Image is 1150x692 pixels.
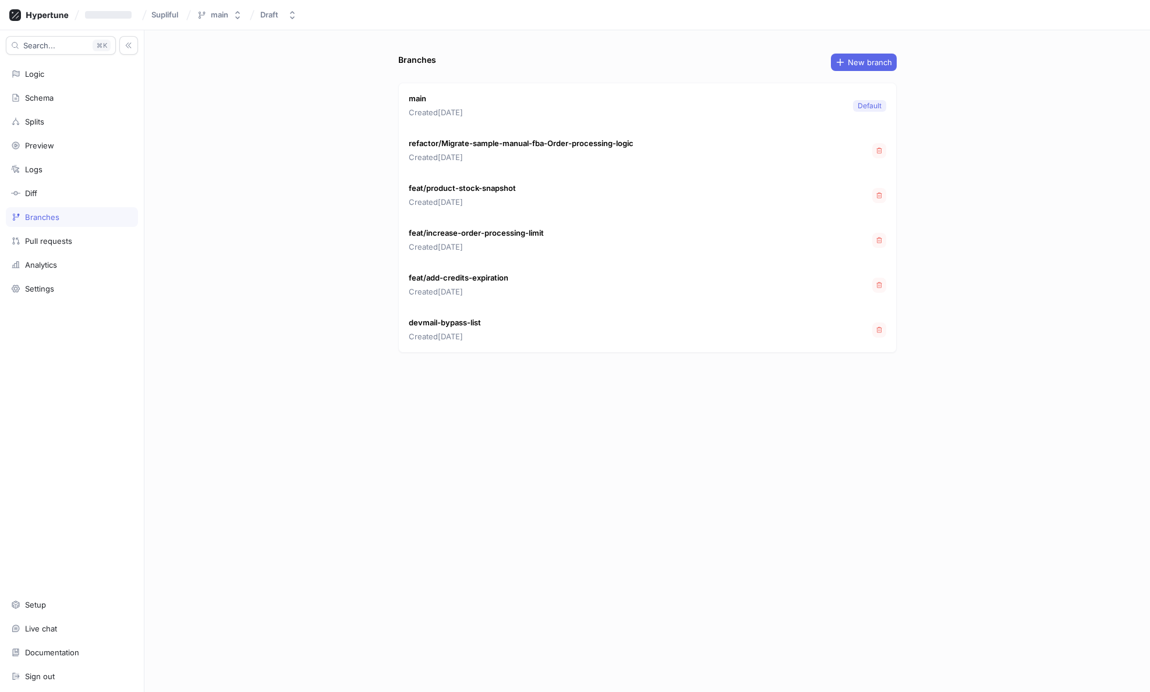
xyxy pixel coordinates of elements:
button: Search...K [6,36,116,55]
p: Created [DATE] [409,286,508,298]
div: Preview [25,141,54,150]
p: devmail-bypass-list [409,317,481,329]
div: Documentation [25,648,79,657]
div: Setup [25,600,46,609]
button: main [192,5,247,24]
p: Created [DATE] [409,242,544,253]
div: Live chat [25,624,57,633]
div: main [211,10,228,20]
button: ‌ [80,5,141,24]
div: Default [858,101,882,111]
div: K [93,40,111,51]
a: Documentation [6,643,138,662]
p: feat/product-stock-snapshot [409,183,516,194]
p: Created [DATE] [409,197,516,208]
button: Draft [256,5,302,24]
p: feat/increase-order-processing-limit [409,228,544,239]
p: Created [DATE] [409,152,634,164]
span: Search... [23,42,55,49]
div: Pull requests [25,236,72,246]
div: Draft [260,10,278,20]
p: Created [DATE] [409,331,481,343]
div: Branches [398,54,436,66]
button: New branch [831,54,897,71]
div: Branches [25,212,59,222]
span: New branch [848,59,892,66]
span: ‌ [85,11,132,19]
div: Settings [25,284,54,293]
div: Diff [25,189,37,198]
div: Analytics [25,260,57,269]
div: Logic [25,69,44,79]
p: refactor/Migrate-sample-manual-fba-Order-processing-logic [409,138,634,150]
p: main [409,93,463,105]
div: Sign out [25,672,55,681]
p: feat/add-credits-expiration [409,272,508,284]
div: Splits [25,117,44,126]
div: Logs [25,165,43,174]
div: Schema [25,93,54,102]
p: Created [DATE] [409,107,463,119]
span: Supliful [151,10,178,19]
